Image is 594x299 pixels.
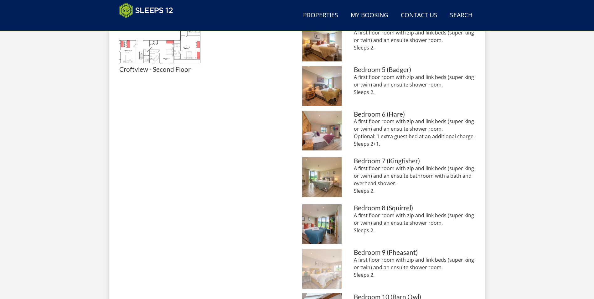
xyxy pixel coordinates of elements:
p: A first floor room with zip and link beds (super king or twin) and an ensuite bathroom with a bat... [354,165,475,195]
h3: Bedroom 7 (Kingfisher) [354,157,475,165]
iframe: Customer reviews powered by Trustpilot [116,22,182,27]
img: Bedroom 9 (Pheasant) [302,249,342,289]
p: A first floor room with zip and link beds (super king or twin) and an ensuite shower room. Sleeps... [354,256,475,279]
a: Search [447,8,475,23]
h3: Bedroom 9 (Pheasant) [354,249,475,256]
img: Bedroom 7 (Kingfisher) [302,157,342,197]
p: A first floor room with zip and link beds (super king or twin) and an ensuite shower room. Option... [354,118,475,148]
p: A first floor room with zip and link beds (super king or twin) and an ensuite shower room. Sleeps 2. [354,73,475,96]
h3: Bedroom 5 (Badger) [354,66,475,73]
img: Bedroom 4 (Hedgehog) [302,22,342,61]
img: Sleeps 12 [119,3,173,18]
h3: Croftview - Second Floor [119,66,201,73]
h3: Bedroom 6 (Hare) [354,111,475,118]
a: Contact Us [398,8,440,23]
a: My Booking [348,8,391,23]
p: A first floor room with zip and link beds (super king or twin) and an ensuite shower room. Sleeps 2. [354,29,475,51]
a: Properties [301,8,341,23]
img: Bedroom 5 (Badger) [302,66,342,106]
p: A first floor room with zip and link beds (super king or twin) and an ensuite shower room. Sleeps 2. [354,212,475,234]
h3: Bedroom 8 (Squirrel) [354,204,475,212]
img: Bedroom 6 (Hare) [302,111,342,150]
img: Bedroom 8 (Squirrel) [302,204,342,244]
